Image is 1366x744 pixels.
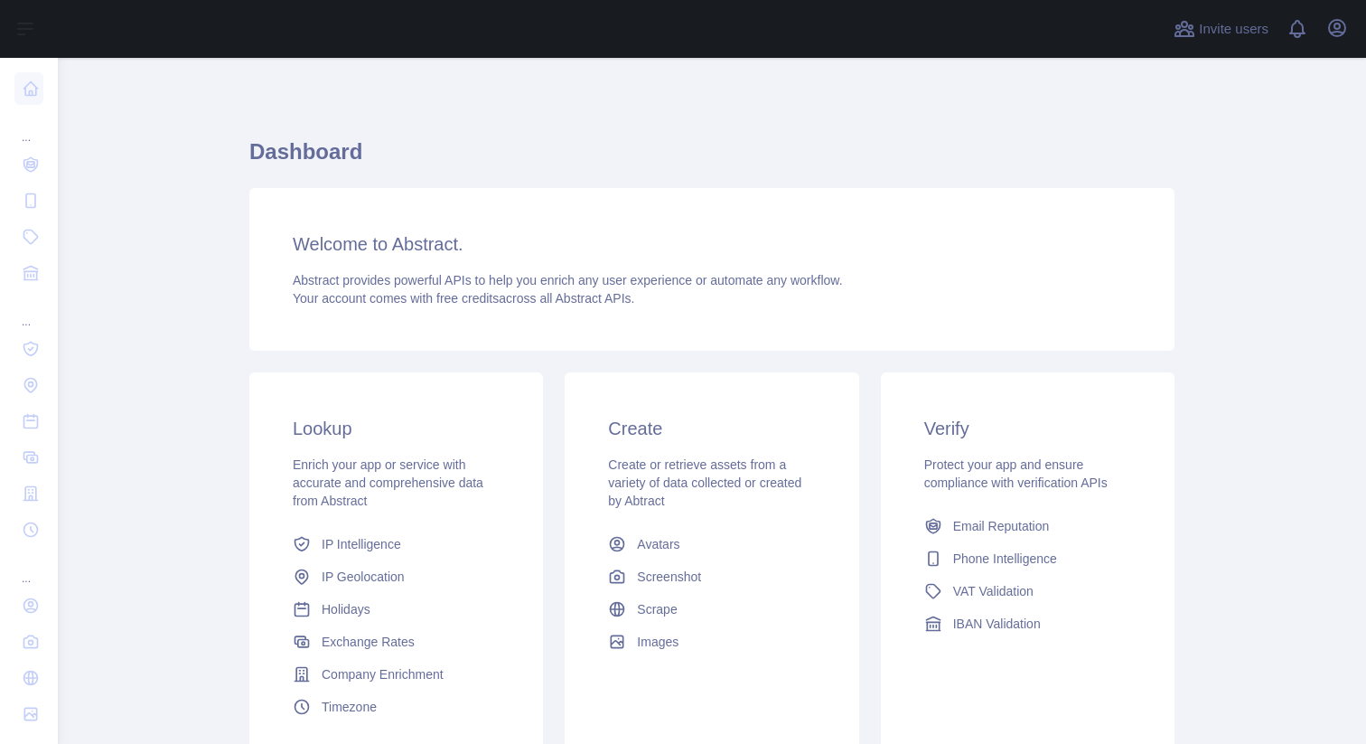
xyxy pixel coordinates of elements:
span: Holidays [322,600,370,618]
h3: Create [608,416,815,441]
span: Screenshot [637,568,701,586]
span: Timezone [322,698,377,716]
a: Images [601,626,822,658]
span: Avatars [637,535,679,553]
h3: Verify [924,416,1131,441]
a: Phone Intelligence [917,542,1138,575]
span: Company Enrichment [322,665,444,683]
span: Scrape [637,600,677,618]
a: Company Enrichment [285,658,507,691]
a: Avatars [601,528,822,560]
a: Scrape [601,593,822,626]
span: IP Intelligence [322,535,401,553]
span: Email Reputation [953,517,1050,535]
a: Holidays [285,593,507,626]
div: ... [14,108,43,145]
span: VAT Validation [953,582,1034,600]
h3: Welcome to Abstract. [293,231,1131,257]
h3: Lookup [293,416,500,441]
div: ... [14,550,43,586]
span: Your account comes with across all Abstract APIs. [293,291,634,306]
span: Exchange Rates [322,633,415,651]
a: Timezone [285,691,507,723]
span: IP Geolocation [322,568,405,586]
a: IP Geolocation [285,560,507,593]
div: ... [14,293,43,329]
span: Enrich your app or service with accurate and comprehensive data from Abstract [293,457,483,508]
a: Exchange Rates [285,626,507,658]
a: VAT Validation [917,575,1138,607]
span: Abstract provides powerful APIs to help you enrich any user experience or automate any workflow. [293,273,843,287]
a: IBAN Validation [917,607,1138,640]
h1: Dashboard [249,137,1174,181]
span: IBAN Validation [953,615,1041,633]
span: Phone Intelligence [953,550,1057,568]
span: Invite users [1199,19,1268,40]
span: Images [637,633,678,651]
a: IP Intelligence [285,528,507,560]
a: Screenshot [601,560,822,593]
span: Create or retrieve assets from a variety of data collected or created by Abtract [608,457,801,508]
a: Email Reputation [917,510,1138,542]
span: Protect your app and ensure compliance with verification APIs [924,457,1108,490]
button: Invite users [1170,14,1272,43]
span: free credits [436,291,499,306]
